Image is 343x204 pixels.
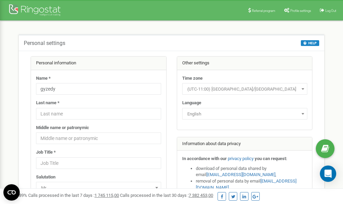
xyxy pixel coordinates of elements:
[182,83,307,95] span: (UTC-11:00) Pacific/Midway
[24,40,65,46] h5: Personal settings
[177,137,312,151] div: Information about data privacy
[196,166,307,178] li: download of personal data shared by email ,
[252,9,275,13] span: Referral program
[189,193,213,198] u: 7 382 453,00
[290,9,311,13] span: Profile settings
[36,182,161,193] span: Mr.
[36,132,161,144] input: Middle name or patronymic
[255,156,287,161] strong: you can request:
[36,100,59,106] label: Last name *
[177,57,312,70] div: Other settings
[196,178,307,191] li: removal of personal data by email ,
[206,172,275,177] a: [EMAIL_ADDRESS][DOMAIN_NAME]
[185,84,305,94] span: (UTC-11:00) Pacific/Midway
[28,193,119,198] span: Calls processed in the last 7 days :
[182,156,227,161] strong: In accordance with our
[36,149,56,156] label: Job Title *
[36,75,51,82] label: Name *
[36,83,161,95] input: Name
[228,156,254,161] a: privacy policy
[3,184,20,201] button: Open CMP widget
[325,9,336,13] span: Log Out
[185,109,305,119] span: English
[95,193,119,198] u: 1 745 115,00
[31,57,166,70] div: Personal information
[36,174,55,181] label: Salutation
[38,183,159,193] span: Mr.
[36,108,161,120] input: Last name
[320,166,336,182] div: Open Intercom Messenger
[182,100,201,106] label: Language
[36,125,89,131] label: Middle name or patronymic
[301,40,319,46] button: HELP
[120,193,213,198] span: Calls processed in the last 30 days :
[182,108,307,120] span: English
[36,157,161,169] input: Job Title
[182,75,203,82] label: Time zone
